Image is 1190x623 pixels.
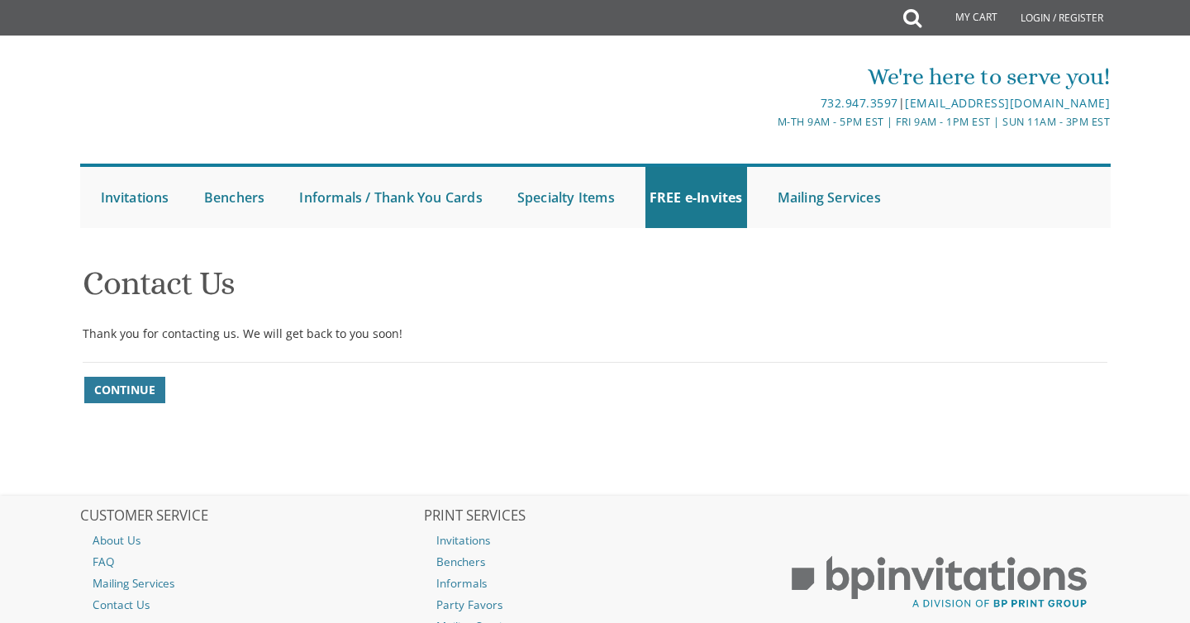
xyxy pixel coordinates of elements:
[80,594,422,616] a: Contact Us
[84,377,165,403] a: Continue
[920,2,1009,35] a: My Cart
[80,508,422,525] h2: CUSTOMER SERVICE
[94,382,155,398] span: Continue
[424,113,1110,131] div: M-Th 9am - 5pm EST | Fri 9am - 1pm EST | Sun 11am - 3pm EST
[80,530,422,551] a: About Us
[80,573,422,594] a: Mailing Services
[200,167,269,228] a: Benchers
[83,326,1107,342] p: Thank you for contacting us. We will get back to you soon!
[424,530,766,551] a: Invitations
[645,167,747,228] a: FREE e-Invites
[773,167,885,228] a: Mailing Services
[424,93,1110,113] div: |
[424,508,766,525] h2: PRINT SERVICES
[295,167,486,228] a: Informals / Thank You Cards
[424,594,766,616] a: Party Favors
[821,95,898,111] a: 732.947.3597
[83,265,1107,314] h1: Contact Us
[424,551,766,573] a: Benchers
[97,167,174,228] a: Invitations
[80,551,422,573] a: FAQ
[424,60,1110,93] div: We're here to serve you!
[424,573,766,594] a: Informals
[905,95,1110,111] a: [EMAIL_ADDRESS][DOMAIN_NAME]
[513,167,619,228] a: Specialty Items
